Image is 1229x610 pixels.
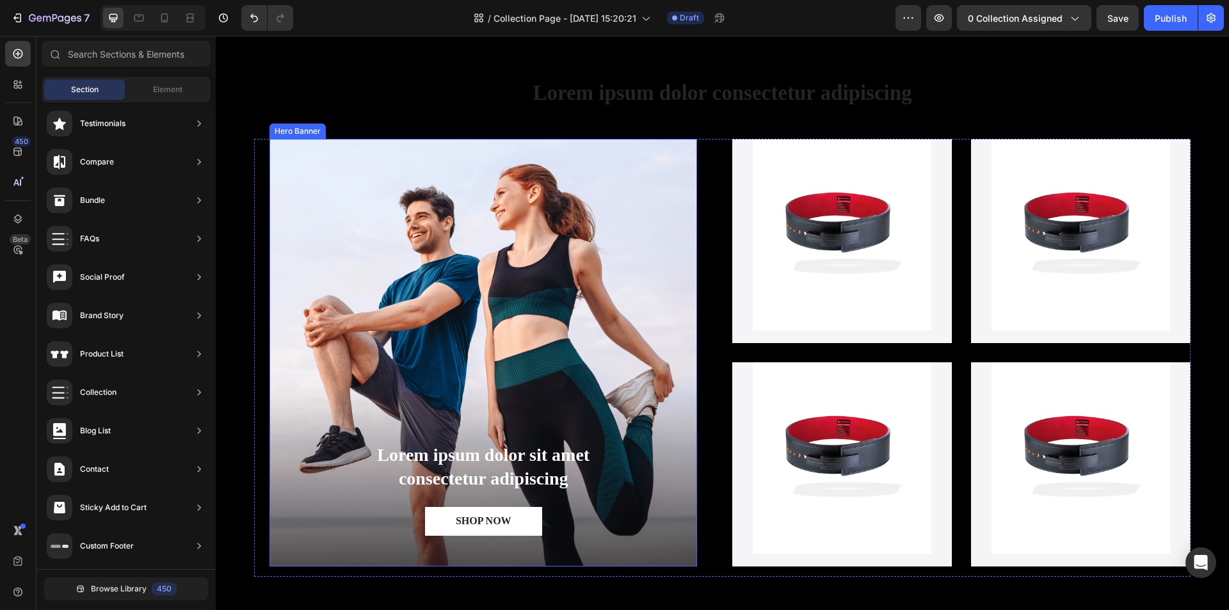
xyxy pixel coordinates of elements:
[1155,12,1187,25] div: Publish
[80,194,105,207] div: Bundle
[80,271,125,284] div: Social Proof
[80,156,114,168] div: Compare
[537,71,716,294] a: Lifter - Lever Belt
[488,12,491,25] span: /
[91,583,147,595] span: Browse Library
[1144,5,1198,31] button: Publish
[241,5,293,31] div: Undo/Redo
[1096,5,1139,31] button: Save
[80,540,134,552] div: Custom Footer
[152,582,177,595] div: 450
[776,294,954,518] a: Lifter - Lever Belt
[42,41,211,67] input: Search Sections & Elements
[80,424,111,437] div: Blog List
[680,12,699,24] span: Draft
[80,232,99,245] div: FAQs
[56,90,108,101] div: Hero Banner
[1185,547,1216,578] div: Open Intercom Messenger
[71,84,99,95] span: Section
[1107,13,1129,24] span: Save
[80,309,124,322] div: Brand Story
[968,12,1063,25] span: 0 collection assigned
[216,36,1229,610] iframe: Design area
[84,10,90,26] p: 7
[494,12,636,25] span: Collection Page - [DATE] 15:20:21
[44,577,208,600] button: Browse Library450
[153,84,182,95] span: Element
[5,5,95,31] button: 7
[80,386,116,399] div: Collection
[80,117,125,130] div: Testimonials
[12,136,31,147] div: 450
[80,463,109,476] div: Contact
[80,501,147,514] div: Sticky Add to Cart
[957,5,1091,31] button: 0 collection assigned
[80,348,124,360] div: Product List
[10,234,31,245] div: Beta
[537,294,716,518] a: Lifter - Lever Belt
[776,71,954,294] a: Lifter - Lever Belt
[240,479,296,492] div: SHOP NOW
